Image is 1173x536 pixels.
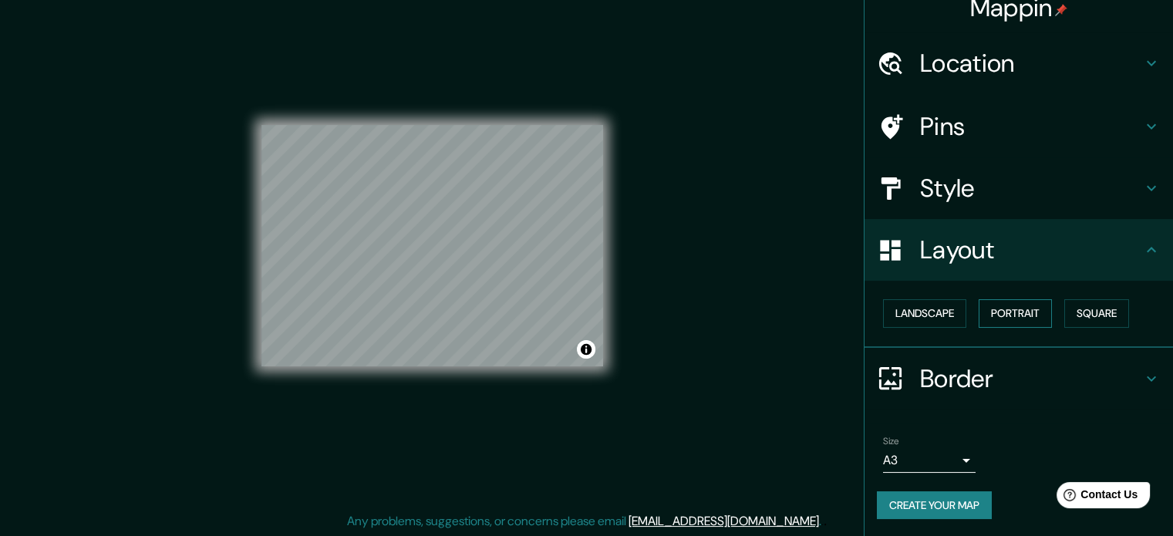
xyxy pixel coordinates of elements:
div: Location [865,32,1173,94]
a: [EMAIL_ADDRESS][DOMAIN_NAME] [629,513,819,529]
h4: Layout [920,234,1142,265]
h4: Border [920,363,1142,394]
button: Square [1064,299,1129,328]
div: Pins [865,96,1173,157]
button: Portrait [979,299,1052,328]
button: Create your map [877,491,992,520]
img: pin-icon.png [1055,4,1067,16]
h4: Style [920,173,1142,204]
div: . [824,512,827,531]
div: A3 [883,448,976,473]
button: Toggle attribution [577,340,595,359]
button: Landscape [883,299,966,328]
label: Size [883,434,899,447]
canvas: Map [261,125,603,366]
div: . [821,512,824,531]
iframe: Help widget launcher [1036,476,1156,519]
div: Border [865,348,1173,410]
h4: Pins [920,111,1142,142]
p: Any problems, suggestions, or concerns please email . [347,512,821,531]
div: Layout [865,219,1173,281]
div: Style [865,157,1173,219]
h4: Location [920,48,1142,79]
